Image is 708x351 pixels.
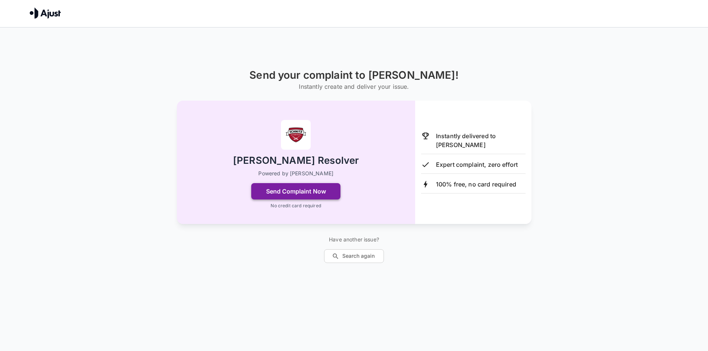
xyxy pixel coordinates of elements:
img: Ajust [30,7,61,19]
p: No credit card required [271,202,321,209]
h1: Send your complaint to [PERSON_NAME]! [249,69,459,81]
p: Instantly delivered to [PERSON_NAME] [436,131,526,149]
img: Schnitz [281,120,311,150]
h6: Instantly create and deliver your issue. [249,81,459,92]
p: Powered by [PERSON_NAME] [258,170,333,177]
button: Search again [324,249,384,263]
h2: [PERSON_NAME] Resolver [233,154,359,167]
button: Send Complaint Now [251,183,340,199]
p: Expert complaint, zero effort [436,160,518,169]
p: Have another issue? [324,236,384,243]
p: 100% free, no card required [436,180,516,189]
